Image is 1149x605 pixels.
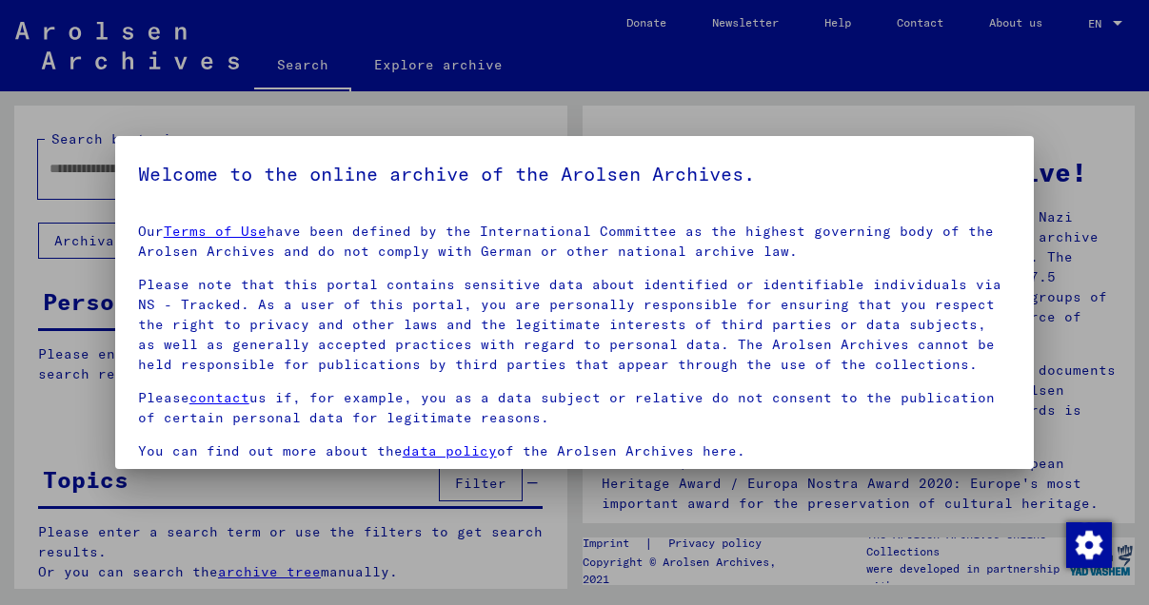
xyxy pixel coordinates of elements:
[1066,522,1112,568] img: Zustimmung ändern
[138,388,1012,428] p: Please us if, for example, you as a data subject or relative do not consent to the publication of...
[403,442,497,459] a: data policy
[164,223,267,240] a: Terms of Use
[138,222,1012,262] p: Our have been defined by the International Committee as the highest governing body of the Arolsen...
[138,441,1012,461] p: You can find out more about the of the Arolsen Archives here.
[138,275,1012,375] p: Please note that this portal contains sensitive data about identified or identifiable individuals...
[189,389,249,406] a: contact
[138,159,1012,189] h5: Welcome to the online archive of the Arolsen Archives.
